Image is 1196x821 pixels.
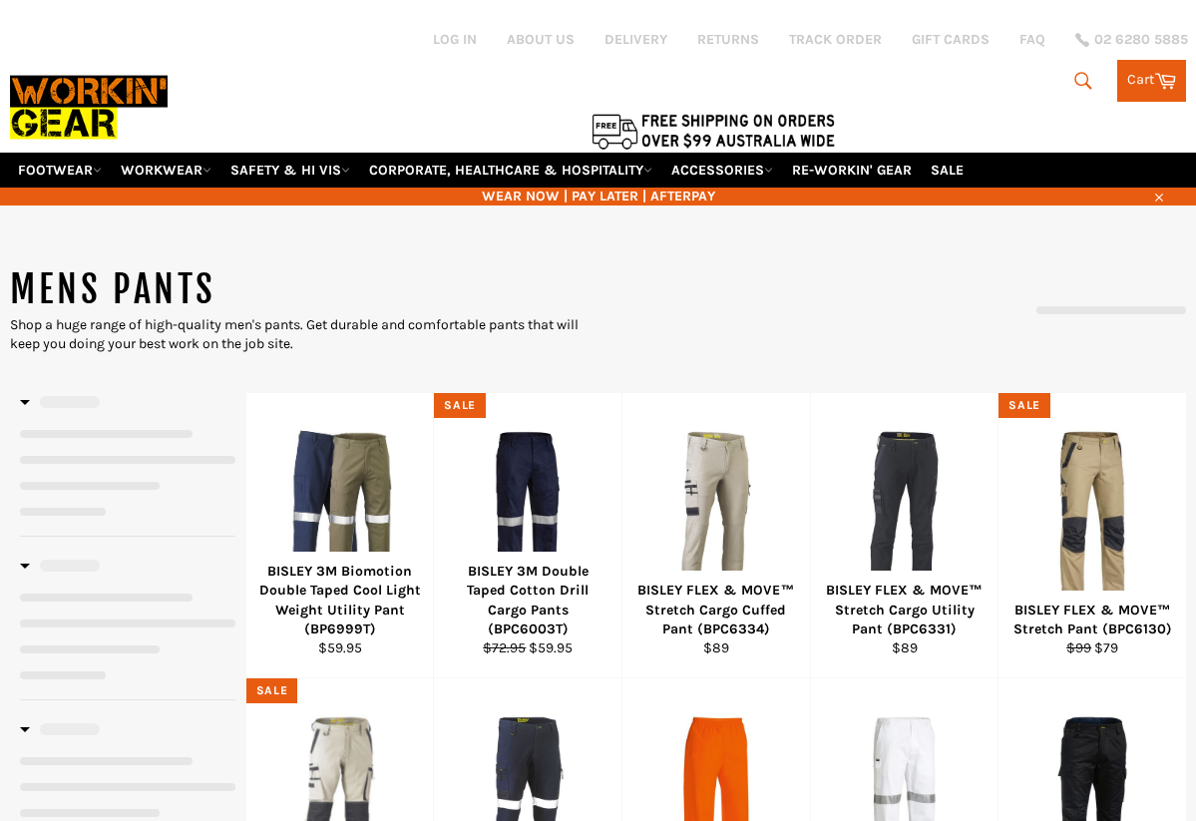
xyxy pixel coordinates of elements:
[784,153,920,188] a: RE-WORKIN' GEAR
[113,153,219,188] a: WORKWEAR
[10,265,598,315] h1: MENS PANTS
[10,315,598,354] div: Shop a huge range of high-quality men's pants. Get durable and comfortable pants that will keep y...
[1019,30,1045,49] a: FAQ
[434,393,485,418] div: Sale
[507,30,575,49] a: ABOUT US
[1117,60,1186,102] a: Cart
[697,30,759,49] a: RETURNS
[10,153,110,188] a: FOOTWEAR
[997,393,1186,678] a: BISLEY FLEX & MOVE™ Stretch Pant (BPC6130) - Workin' Gear BISLEY FLEX & MOVE™ Stretch Pant (BPC61...
[647,429,785,613] img: BISLEY FLEX & MOVE™ Stretch Cargo Cuffed Pant (BPC6334) - Workin' Gear
[10,187,1186,205] span: WEAR NOW | PAY LATER | AFTERPAY
[258,638,421,657] div: $59.95
[589,110,838,152] img: Flat $9.95 shipping Australia wide
[433,393,621,678] a: BISLEY BPC6003T 3M Double Taped Cotton Drill Cargo Pants - Workin' Gear BISLEY 3M Double Taped Co...
[361,153,660,188] a: CORPORATE, HEALTHCARE & HOSPITALITY
[222,153,358,188] a: SAFETY & HI VIS
[823,638,986,657] div: $89
[1011,601,1174,639] div: BISLEY FLEX & MOVE™ Stretch Pant (BPC6130)
[604,30,667,49] a: DELIVERY
[246,678,297,703] div: Sale
[447,562,609,638] div: BISLEY 3M Double Taped Cotton Drill Cargo Pants (BPC6003T)
[836,429,974,613] img: BISLEY FLEX & MOVE™ Stretch Cargo Utility Pant (BPC6331) - Workin' Gear
[245,393,434,678] a: BISLEY BP6999T 3M Biomotion Double Taped Cool Light Weight Utility Pant - Workin' Gear BISLEY 3M ...
[789,30,882,49] a: TRACK ORDER
[280,418,400,622] img: BISLEY BP6999T 3M Biomotion Double Taped Cool Light Weight Utility Pant - Workin' Gear
[1023,429,1161,613] img: BISLEY FLEX & MOVE™ Stretch Pant (BPC6130) - Workin' Gear
[810,393,998,678] a: BISLEY FLEX & MOVE™ Stretch Cargo Utility Pant (BPC6331) - Workin' Gear BISLEY FLEX & MOVE™ Stret...
[483,639,526,656] s: $72.95
[621,393,810,678] a: BISLEY FLEX & MOVE™ Stretch Cargo Cuffed Pant (BPC6334) - Workin' Gear BISLEY FLEX & MOVE™ Stretc...
[823,581,986,638] div: BISLEY FLEX & MOVE™ Stretch Cargo Utility Pant (BPC6331)
[912,30,990,49] a: GIFT CARDS
[459,429,597,613] img: BISLEY BPC6003T 3M Double Taped Cotton Drill Cargo Pants - Workin' Gear
[1075,33,1188,47] a: 02 6280 5885
[447,638,609,657] div: $59.95
[1066,639,1091,656] s: $99
[433,31,477,48] a: Log in
[663,153,781,188] a: ACCESSORIES
[1011,638,1174,657] div: $79
[923,153,972,188] a: SALE
[10,65,168,150] img: Workin Gear leaders in Workwear, Safety Boots, PPE, Uniforms. Australia's No.1 in Workwear
[258,562,421,638] div: BISLEY 3M Biomotion Double Taped Cool Light Weight Utility Pant (BP6999T)
[998,393,1049,418] div: Sale
[635,638,798,657] div: $89
[635,581,798,638] div: BISLEY FLEX & MOVE™ Stretch Cargo Cuffed Pant (BPC6334)
[1094,33,1188,47] span: 02 6280 5885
